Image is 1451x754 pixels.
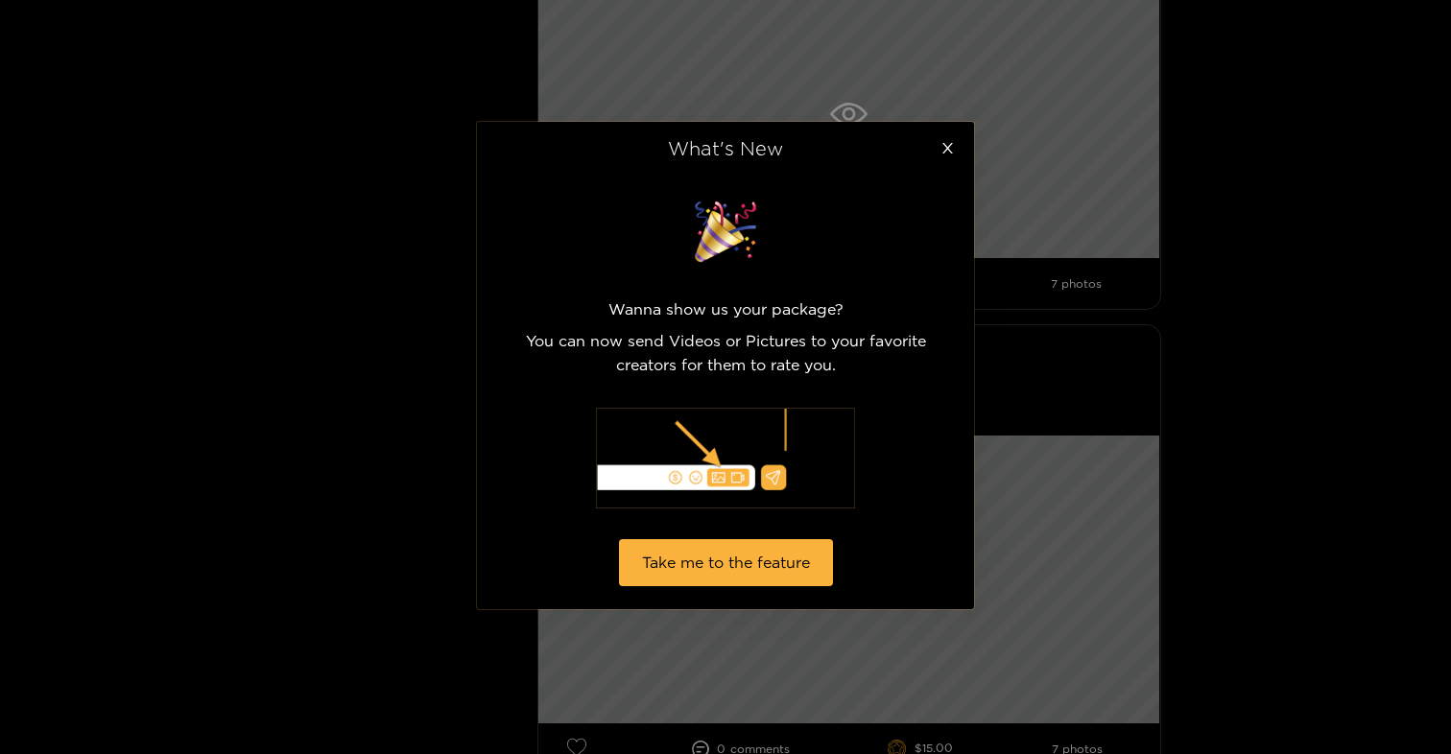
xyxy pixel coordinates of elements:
div: What's New [500,137,951,158]
span: close [940,141,955,155]
button: Close [920,122,974,176]
img: surprise image [678,197,773,267]
img: illustration [596,408,855,508]
button: Take me to the feature [619,539,833,586]
p: You can now send Videos or Pictures to your favorite creators for them to rate you. [500,329,951,377]
p: Wanna show us your package? [500,296,951,320]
